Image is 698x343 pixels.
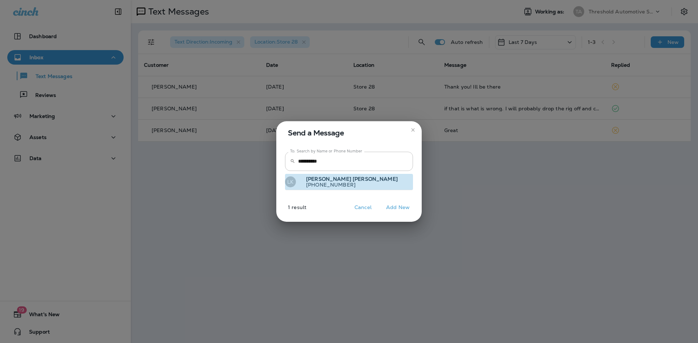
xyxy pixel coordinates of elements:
button: close [407,124,419,136]
label: To: Search by Name or Phone Number [290,148,362,154]
div: LK [285,176,296,187]
button: Add New [382,202,413,213]
button: LK[PERSON_NAME] [PERSON_NAME][PHONE_NUMBER] [285,174,413,191]
span: [PERSON_NAME] [353,176,398,182]
span: [PERSON_NAME] [306,176,351,182]
p: [PHONE_NUMBER] [300,182,398,188]
button: Cancel [349,202,377,213]
span: Send a Message [288,127,413,139]
p: 1 result [273,204,306,216]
